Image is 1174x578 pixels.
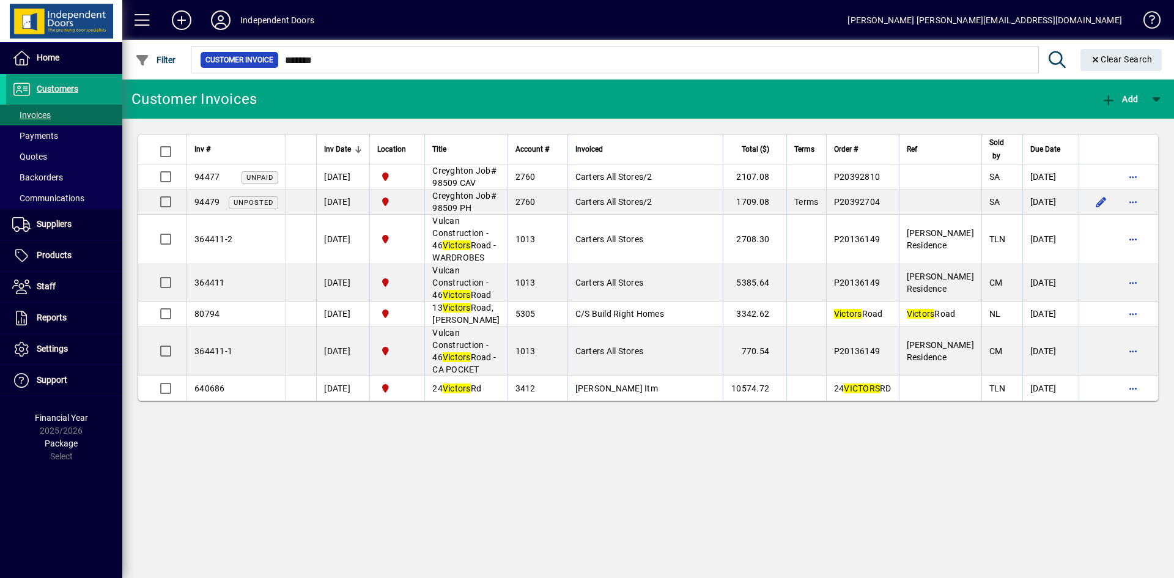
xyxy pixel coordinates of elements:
span: Clear Search [1090,54,1153,64]
span: P20392810 [834,172,880,182]
span: Carters All Stores [575,346,644,356]
span: Creyghton Job# 98509 CAV [432,166,497,188]
div: Title [432,143,500,156]
button: Filter [132,49,179,71]
span: Title [432,143,446,156]
div: Sold by [989,136,1015,163]
span: P20392704 [834,197,880,207]
em: Victors [443,240,471,250]
span: Christchurch [377,232,417,246]
span: 94477 [194,172,220,182]
button: Edit [1091,192,1111,212]
span: Carters All Stores/2 [575,172,652,182]
span: 13 Road, [PERSON_NAME] [432,303,500,325]
span: Filter [135,55,176,65]
td: [DATE] [316,215,369,264]
span: CM [989,278,1003,287]
span: Christchurch [377,344,417,358]
span: Sold by [989,136,1004,163]
a: Home [6,43,122,73]
td: [DATE] [1022,215,1079,264]
a: Suppliers [6,209,122,240]
em: Victors [443,290,471,300]
a: Backorders [6,167,122,188]
span: Due Date [1030,143,1060,156]
span: Inv # [194,143,210,156]
button: More options [1123,192,1143,212]
span: [PERSON_NAME] Itm [575,383,658,393]
div: Due Date [1030,143,1071,156]
a: Reports [6,303,122,333]
td: 2107.08 [723,165,786,190]
em: Victors [443,352,471,362]
td: [DATE] [316,327,369,376]
span: TLN [989,383,1006,393]
div: Inv Date [324,143,362,156]
a: Products [6,240,122,271]
span: Customers [37,84,78,94]
span: Location [377,143,406,156]
span: Vulcan Construction - 46 Road [432,265,491,300]
span: 2760 [515,197,536,207]
span: 364411 [194,278,225,287]
span: Reports [37,313,67,322]
span: Total ($) [742,143,769,156]
span: Backorders [12,172,63,182]
span: Staff [37,281,56,291]
em: Victors [834,309,862,319]
span: Payments [12,131,58,141]
td: 2708.30 [723,215,786,264]
td: [DATE] [1022,376,1079,401]
span: Order # [834,143,858,156]
span: 1013 [515,234,536,244]
span: Carters All Stores/2 [575,197,652,207]
div: Location [377,143,417,156]
span: P20136149 [834,346,880,356]
span: Package [45,439,78,448]
span: Carters All Stores [575,278,644,287]
span: Products [37,250,72,260]
span: SA [989,197,1000,207]
a: Knowledge Base [1134,2,1159,42]
div: Total ($) [731,143,780,156]
button: More options [1123,167,1143,187]
em: Victors [443,303,471,313]
span: NL [989,309,1001,319]
button: Add [1098,88,1141,110]
button: More options [1123,229,1143,249]
span: 2760 [515,172,536,182]
em: Victors [907,309,935,319]
td: [DATE] [1022,165,1079,190]
a: Support [6,365,122,396]
span: [PERSON_NAME] Residence [907,340,974,362]
span: 24 Rd [432,383,481,393]
td: [DATE] [316,376,369,401]
span: TLN [989,234,1006,244]
button: More options [1123,379,1143,398]
div: [PERSON_NAME] [PERSON_NAME][EMAIL_ADDRESS][DOMAIN_NAME] [847,10,1122,30]
td: [DATE] [316,165,369,190]
span: Add [1101,94,1138,104]
span: 3412 [515,383,536,393]
td: [DATE] [1022,327,1079,376]
span: Carters All Stores [575,234,644,244]
span: C/S Build Right Homes [575,309,664,319]
span: 5305 [515,309,536,319]
button: Add [162,9,201,31]
span: 80794 [194,309,220,319]
span: [PERSON_NAME] Residence [907,272,974,294]
span: Christchurch [377,276,417,289]
td: 5385.64 [723,264,786,302]
span: 1013 [515,346,536,356]
button: More options [1123,304,1143,324]
span: 364411-1 [194,346,232,356]
span: 94479 [194,197,220,207]
span: Unpaid [246,174,273,182]
td: [DATE] [316,264,369,302]
span: 1013 [515,278,536,287]
span: 24 RD [834,383,892,393]
span: Customer Invoice [205,54,273,66]
span: P20136149 [834,234,880,244]
span: Christchurch [377,170,417,183]
span: [PERSON_NAME] Residence [907,228,974,250]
